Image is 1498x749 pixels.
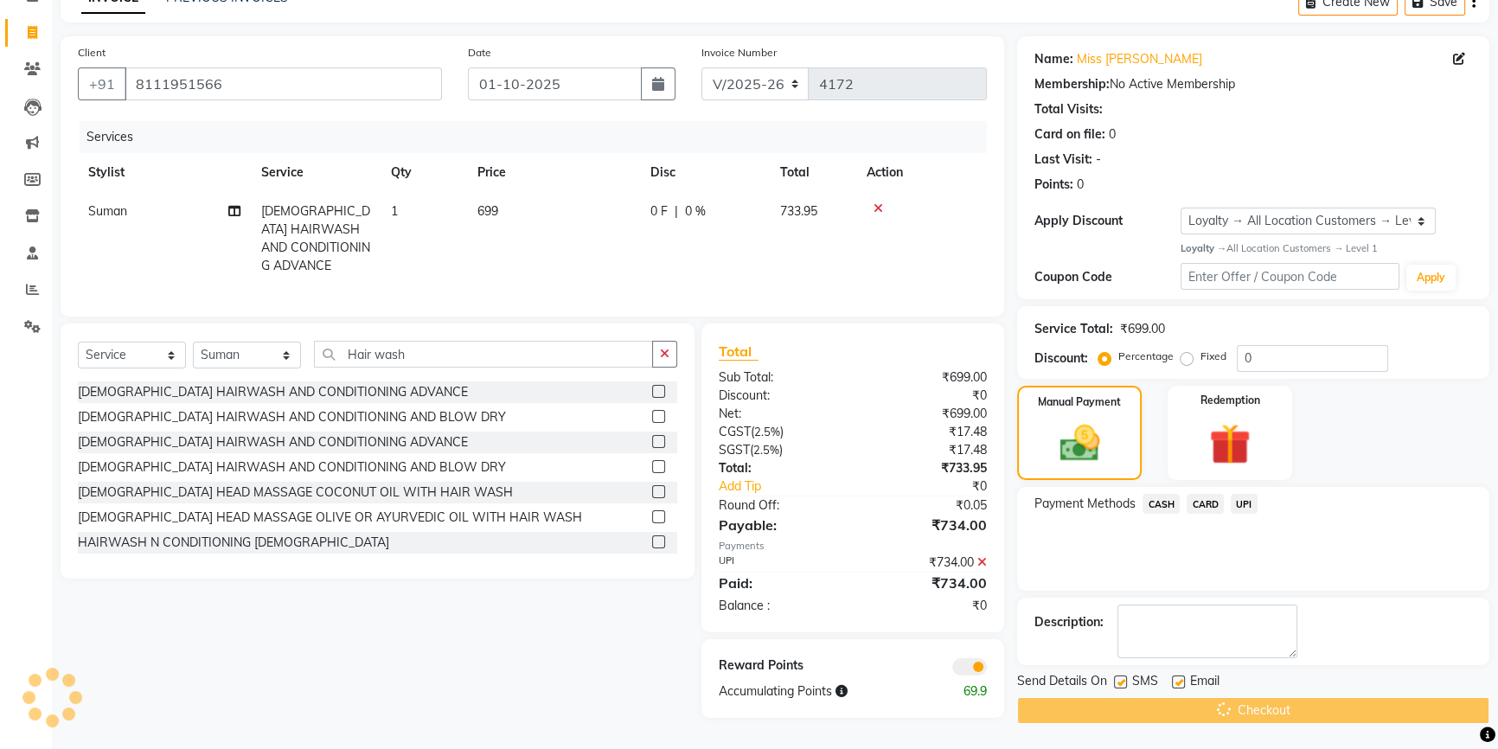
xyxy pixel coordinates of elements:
th: Price [467,153,640,192]
div: ₹699.00 [853,405,1000,423]
span: Total [719,342,759,361]
div: 0 [1109,125,1116,144]
div: Name: [1034,50,1073,68]
div: ( ) [706,441,853,459]
div: Reward Points [706,656,853,675]
span: | [675,202,678,221]
label: Client [78,45,106,61]
label: Date [468,45,491,61]
input: Search by Name/Mobile/Email/Code [125,67,442,100]
span: 2.5% [754,425,780,439]
th: Stylist [78,153,251,192]
a: Add Tip [706,477,878,496]
div: ₹733.95 [853,459,1000,477]
div: Accumulating Points [706,682,927,701]
div: Apply Discount [1034,212,1181,230]
th: Qty [381,153,467,192]
label: Fixed [1200,349,1226,364]
div: ₹0 [877,477,1000,496]
label: Percentage [1118,349,1174,364]
div: ₹734.00 [853,554,1000,572]
div: [DEMOGRAPHIC_DATA] HAIRWASH AND CONDITIONING ADVANCE [78,383,468,401]
div: Last Visit: [1034,150,1092,169]
div: Membership: [1034,75,1110,93]
div: UPI [706,554,853,572]
div: Card on file: [1034,125,1105,144]
span: 0 % [685,202,706,221]
span: Suman [88,203,127,219]
div: Payments [719,539,988,554]
div: No Active Membership [1034,75,1472,93]
div: [DEMOGRAPHIC_DATA] HAIRWASH AND CONDITIONING ADVANCE [78,433,468,451]
label: Redemption [1200,393,1260,408]
span: 0 F [650,202,668,221]
span: Email [1190,672,1220,694]
div: Discount: [1034,349,1088,368]
div: Sub Total: [706,368,853,387]
div: All Location Customers → Level 1 [1181,241,1472,256]
span: 733.95 [780,203,817,219]
div: Service Total: [1034,320,1113,338]
span: Send Details On [1017,672,1107,694]
a: Miss [PERSON_NAME] [1077,50,1202,68]
button: +91 [78,67,126,100]
div: Points: [1034,176,1073,194]
div: Coupon Code [1034,268,1181,286]
div: ( ) [706,423,853,441]
div: Round Off: [706,496,853,515]
span: [DEMOGRAPHIC_DATA] HAIRWASH AND CONDITIONING ADVANCE [261,203,370,273]
span: CGST [719,424,751,439]
div: Paid: [706,573,853,593]
span: UPI [1231,494,1258,514]
span: Payment Methods [1034,495,1136,513]
th: Disc [640,153,770,192]
div: Description: [1034,613,1104,631]
th: Service [251,153,381,192]
div: Services [80,121,1000,153]
span: CARD [1187,494,1224,514]
strong: Loyalty → [1181,242,1226,254]
div: Total Visits: [1034,100,1103,118]
div: ₹734.00 [853,573,1000,593]
div: Net: [706,405,853,423]
img: _gift.svg [1196,419,1264,471]
span: CASH [1143,494,1180,514]
div: ₹0 [853,387,1000,405]
div: ₹699.00 [1120,320,1165,338]
button: Apply [1406,265,1456,291]
input: Search or Scan [314,341,653,368]
div: ₹17.48 [853,441,1000,459]
div: [DEMOGRAPHIC_DATA] HAIRWASH AND CONDITIONING AND BLOW DRY [78,458,506,477]
div: ₹0.05 [853,496,1000,515]
div: - [1096,150,1101,169]
div: 69.9 [926,682,1000,701]
label: Manual Payment [1038,394,1121,410]
div: 0 [1077,176,1084,194]
div: Payable: [706,515,853,535]
div: ₹17.48 [853,423,1000,441]
th: Action [856,153,987,192]
img: _cash.svg [1047,420,1112,466]
div: Total: [706,459,853,477]
div: [DEMOGRAPHIC_DATA] HEAD MASSAGE COCONUT OIL WITH HAIR WASH [78,483,513,502]
span: SMS [1132,672,1158,694]
div: Discount: [706,387,853,405]
span: 1 [391,203,398,219]
span: 699 [477,203,498,219]
div: HAIRWASH N CONDITIONING [DEMOGRAPHIC_DATA] [78,534,389,552]
span: SGST [719,442,750,458]
div: ₹734.00 [853,515,1000,535]
div: ₹0 [853,597,1000,615]
div: Balance : [706,597,853,615]
div: ₹699.00 [853,368,1000,387]
div: [DEMOGRAPHIC_DATA] HAIRWASH AND CONDITIONING AND BLOW DRY [78,408,506,426]
span: 2.5% [753,443,779,457]
th: Total [770,153,856,192]
div: [DEMOGRAPHIC_DATA] HEAD MASSAGE OLIVE OR AYURVEDIC OIL WITH HAIR WASH [78,509,582,527]
label: Invoice Number [701,45,777,61]
input: Enter Offer / Coupon Code [1181,263,1399,290]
